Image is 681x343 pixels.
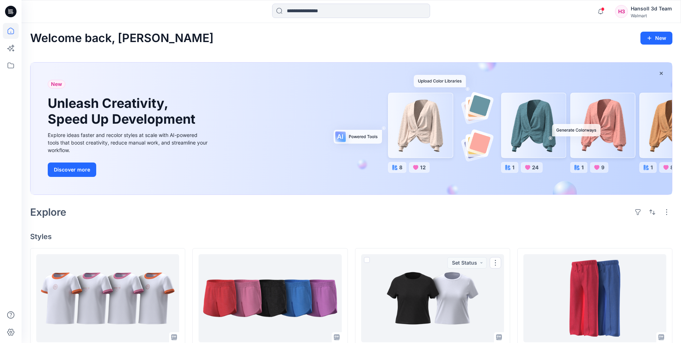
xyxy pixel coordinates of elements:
h1: Unleash Creativity, Speed Up Development [48,96,199,127]
h4: Styles [30,232,672,241]
a: HQ022219_AW GIRL CORE TABLE SHORT [199,254,341,342]
div: Walmart [631,13,672,18]
div: H3 [615,5,628,18]
a: HQ021663_AW GRAPHIC SS TEE [36,254,179,342]
h2: Explore [30,206,66,218]
a: 025398_RELAXED TEE [361,254,504,342]
button: New [640,32,672,45]
span: New [51,80,62,88]
button: Discover more [48,163,96,177]
h2: Welcome back, [PERSON_NAME] [30,32,214,45]
a: Discover more [48,163,209,177]
a: HQ021418_TG FLEECE WIDE LEG PANT [523,254,666,342]
div: Hansoll 3d Team [631,4,672,13]
div: Explore ideas faster and recolor styles at scale with AI-powered tools that boost creativity, red... [48,131,209,154]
